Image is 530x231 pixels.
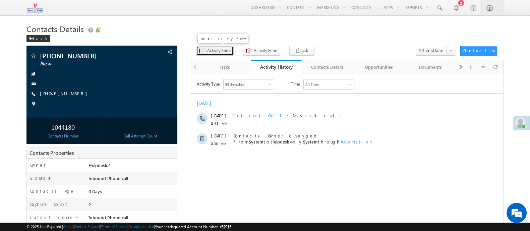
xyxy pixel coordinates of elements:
span: 11:36 AM [21,66,41,72]
span: Time [101,5,110,15]
div: Inbound Phone call [87,214,177,224]
span: Activity Form [254,48,277,54]
label: Source [30,175,52,181]
button: Contacts Actions [460,46,497,56]
a: Opportunities [353,60,405,74]
a: Tasks [199,60,251,74]
div: Inbound Phone call [87,175,177,184]
div: Sales Activity,Email Bounced,Email Link Clicked,Email Marked Spam,Email Opened & 64 more.. [34,5,84,15]
span: [DATE] [21,59,36,65]
span: Activity Form [207,48,231,54]
div: [DATE] [7,26,28,32]
span: Helpdesk.4 [89,162,111,168]
button: Send Email [416,46,447,56]
img: d_60004797649_company_0_60004797649 [11,35,28,44]
a: Acceptable Use [128,224,154,229]
span: Send Email [425,47,444,53]
label: Contacts Age [30,188,75,194]
span: 11:45 AM [21,46,41,52]
label: Capture Count [30,201,68,207]
div: Chat with us now [35,35,113,44]
div: Call Attempt Count [106,133,175,139]
div: Activity History [256,64,297,70]
span: Activity Type [7,5,30,15]
a: Contacts Details [302,60,353,74]
span: Helpdesk.4 [80,65,103,70]
span: 52915 [221,224,231,229]
div: Contacts Number [28,133,98,139]
div: -- [106,121,175,133]
a: Terms of Service [101,224,127,229]
span: Inbound Call [43,39,103,44]
textarea: Type your message and hit 'Enter' [9,62,122,175]
p: Activity Form [200,36,245,41]
a: About [63,224,73,229]
div: 69 Selected [35,7,54,13]
label: Owner [30,162,46,168]
div: All Time [115,7,129,13]
button: Activity Form [243,46,280,56]
button: Task [289,46,314,56]
a: Activity History [251,60,302,74]
div: Minimize live chat window [110,3,126,19]
div: 1044180 [28,121,98,133]
span: Contacts Properties [30,150,74,156]
a: [PHONE_NUMBER] [40,91,91,96]
a: Contact Support [74,224,100,229]
img: Custom Logo [26,2,43,13]
em: Start Chat [91,181,122,190]
span: System [59,65,73,70]
div: Contacts Details [307,63,347,71]
span: © 2025 LeadSquared | | | | | [26,224,231,230]
span: [PHONE_NUMBER] [40,52,133,59]
div: Opportunities [359,63,399,71]
div: Tasks [205,63,245,71]
div: 0 Days [87,188,177,197]
div: 2 [87,201,177,211]
span: Automation [151,65,183,70]
span: Your Leadsquared Account Number is [155,224,231,229]
div: Contacts Actions [463,48,492,54]
span: Missed call. [43,39,157,44]
div: Back [26,35,50,42]
span: New [40,60,133,67]
span: System [113,65,128,70]
span: [DATE] [21,39,36,45]
span: Contacts Owner changed from to by through . [43,59,184,70]
span: Contacts Details [26,23,84,34]
a: Documents [405,60,456,74]
label: Latest Source [30,214,79,220]
button: Activity Form [196,46,234,56]
a: Back [26,35,54,41]
div: Documents [410,63,450,71]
